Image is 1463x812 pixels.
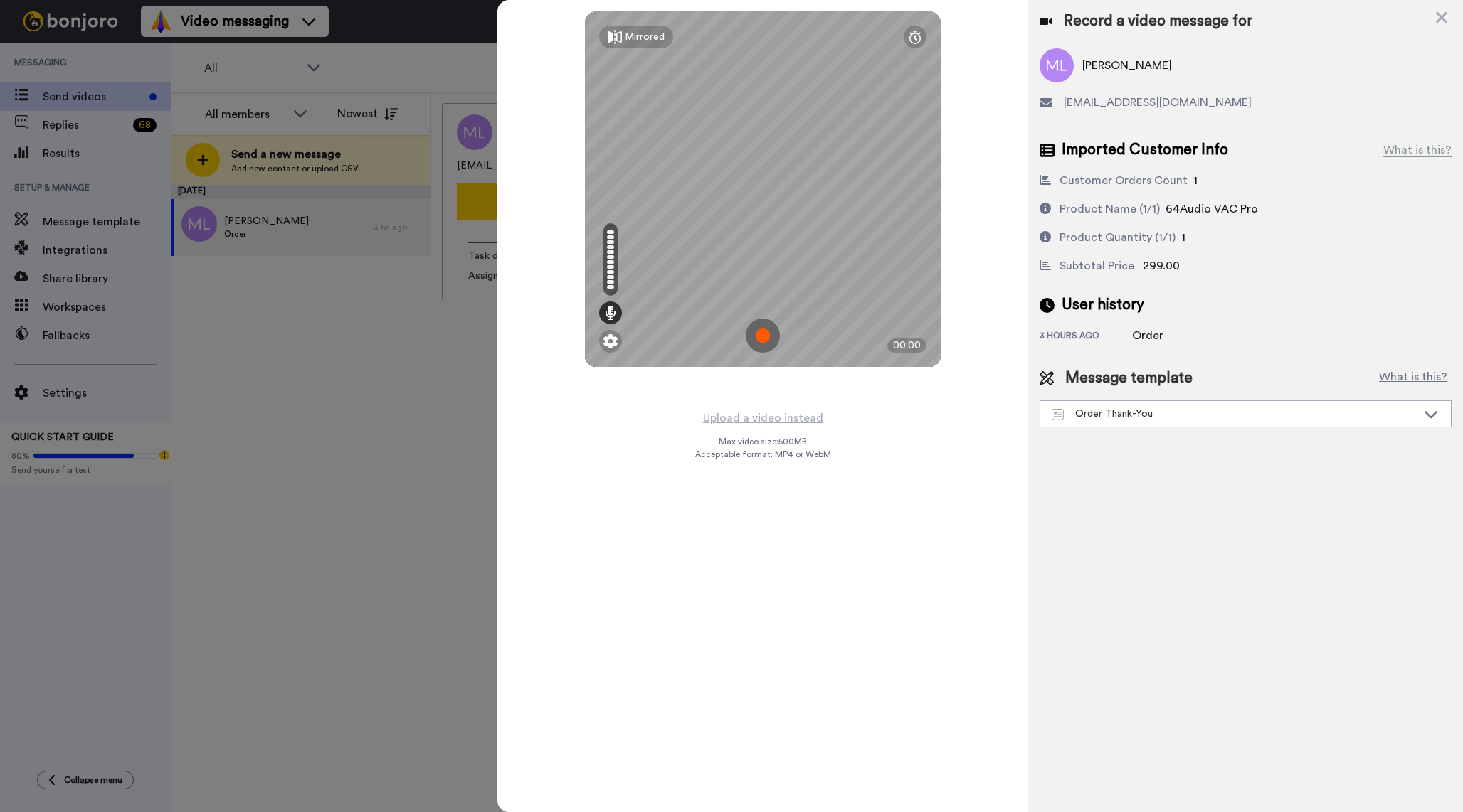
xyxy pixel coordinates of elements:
[603,334,618,348] img: ic_gear.svg
[1052,407,1417,421] div: Order Thank-You
[1383,141,1452,159] div: What is this?
[1375,368,1452,389] button: What is this?
[1143,260,1180,272] span: 299.00
[1181,232,1185,243] span: 1
[1166,203,1258,215] span: 64Audio VAC Pro
[1060,229,1176,246] div: Product Quantity (1/1)
[1060,172,1188,189] div: Customer Orders Count
[1062,139,1228,161] span: Imported Customer Info
[1065,368,1193,389] span: Message template
[1132,327,1203,344] div: Order
[887,338,926,353] div: 00:00
[746,319,780,353] img: ic_record_start.svg
[699,409,828,427] button: Upload a video instead
[1060,201,1160,218] div: Product Name (1/1)
[1052,409,1064,420] img: Message-temps.svg
[1193,175,1198,186] span: 1
[719,436,807,447] span: Max video size: 500 MB
[695,449,831,460] span: Acceptable format: MP4 or WebM
[1060,257,1134,274] div: Subtotal Price
[1040,330,1132,344] div: 3 hours ago
[1062,294,1144,316] span: User history
[1064,94,1252,111] span: [EMAIL_ADDRESS][DOMAIN_NAME]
